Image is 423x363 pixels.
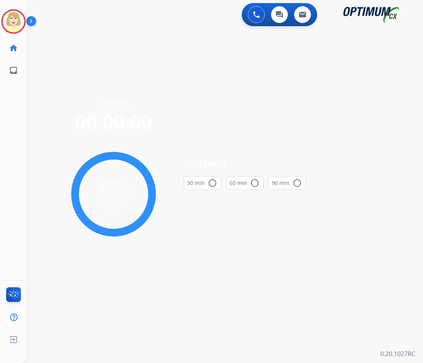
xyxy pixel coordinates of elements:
[9,43,18,53] mat-icon: home
[250,178,259,188] mat-icon: radio_button_unchecked
[380,349,415,358] p: 0.20.1027RC
[98,97,129,108] span: Time left
[9,66,18,75] mat-icon: inbox
[226,176,264,190] button: 60 min
[268,176,306,190] button: 90 min
[184,176,221,190] button: 30 min
[184,156,306,170] span: On Lunch
[208,178,217,188] mat-icon: radio_button_unchecked
[75,109,152,135] span: 00:00:00
[293,178,302,188] mat-icon: radio_button_unchecked
[3,11,24,32] img: avatar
